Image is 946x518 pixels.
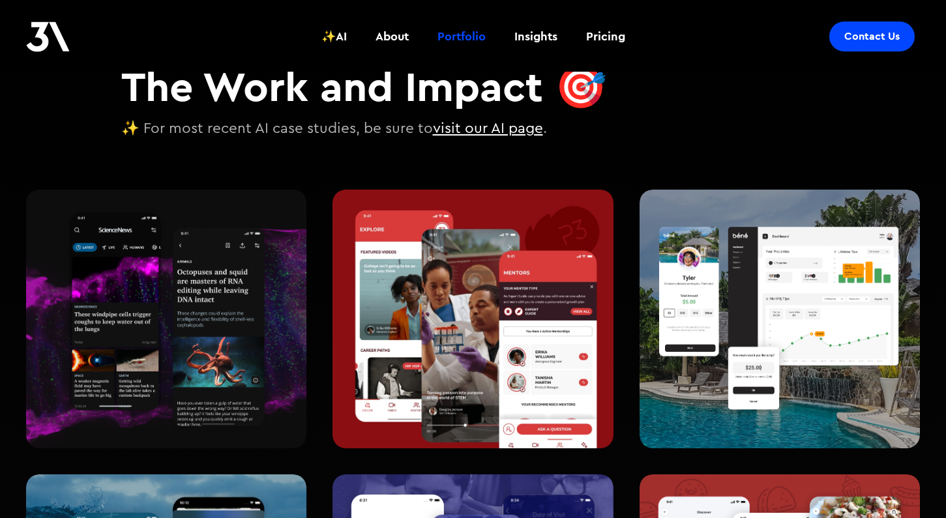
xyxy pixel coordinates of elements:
[121,61,607,111] h2: The Work and Impact 🎯
[514,28,557,45] div: Insights
[321,28,347,45] div: ✨AI
[376,28,409,45] div: About
[829,22,915,51] a: Contact Us
[430,12,494,61] a: Portfolio
[368,12,417,61] a: About
[121,118,607,140] p: ✨ For most recent AI case studies, be sure to .
[433,121,543,136] a: visit our AI page
[844,30,900,43] div: Contact Us
[437,28,486,45] div: Portfolio
[333,190,613,448] img: Mentorship & Community Apps
[640,190,920,448] img: Béné Tipping provides digital tipping for the Hospitality Industry
[26,190,306,448] img: Mobile Apps for Magazine Publication
[586,28,625,45] div: Pricing
[578,12,633,61] a: Pricing
[507,12,565,61] a: Insights
[314,12,355,61] a: ✨AI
